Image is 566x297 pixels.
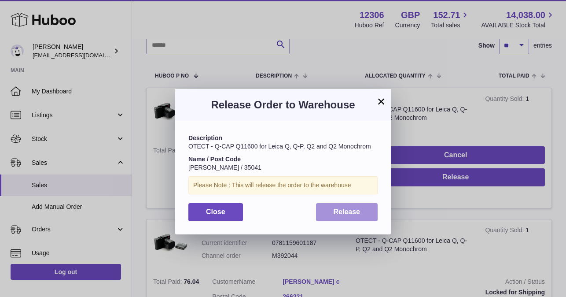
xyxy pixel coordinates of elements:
[188,203,243,221] button: Close
[188,176,378,194] div: Please Note : This will release the order to the warehouse
[188,98,378,112] h3: Release Order to Warehouse
[188,134,222,141] strong: Description
[188,156,241,163] strong: Name / Post Code
[206,208,225,215] span: Close
[376,96,386,107] button: ×
[334,208,360,215] span: Release
[188,143,371,150] span: OTECT - Q-CAP Q11600 for Leica Q, Q-P, Q2 and Q2 Monochrom
[316,203,378,221] button: Release
[188,164,261,171] span: [PERSON_NAME] / 35041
